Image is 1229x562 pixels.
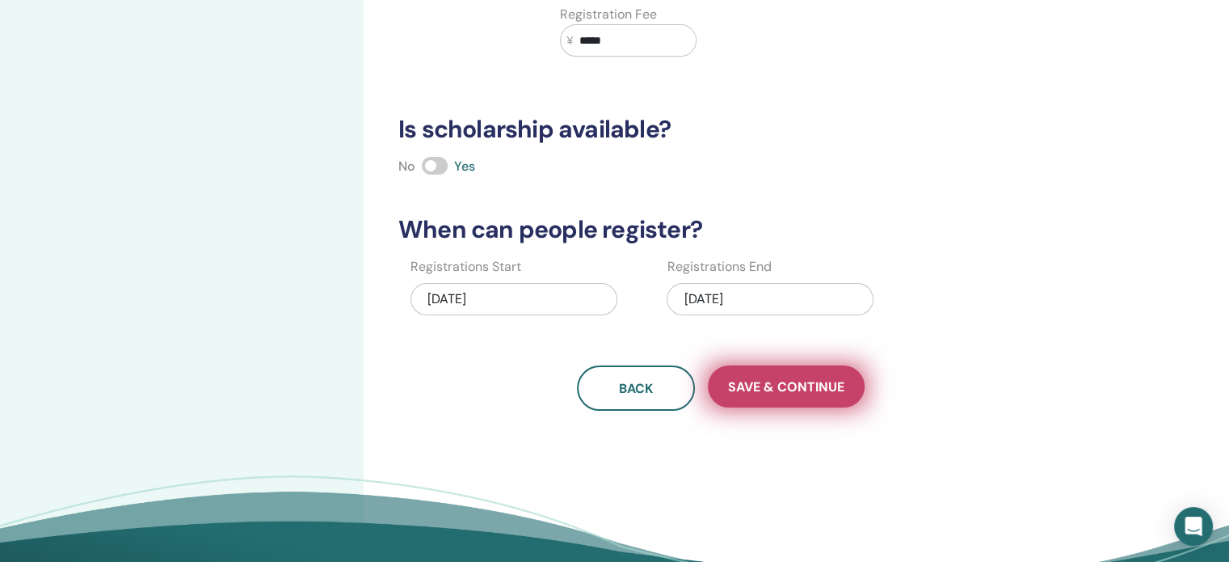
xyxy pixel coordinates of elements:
[667,283,873,315] div: [DATE]
[454,158,475,175] span: Yes
[410,283,617,315] div: [DATE]
[389,115,1053,144] h3: Is scholarship available?
[398,158,415,175] span: No
[389,215,1053,244] h3: When can people register?
[410,257,521,277] label: Registrations Start
[708,366,865,408] button: Save & Continue
[667,257,771,277] label: Registrations End
[560,5,657,24] label: Registration Fee
[728,378,844,395] span: Save & Continue
[577,366,695,411] button: Back
[567,32,574,49] span: ¥
[619,380,653,397] span: Back
[1174,507,1213,546] div: Open Intercom Messenger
